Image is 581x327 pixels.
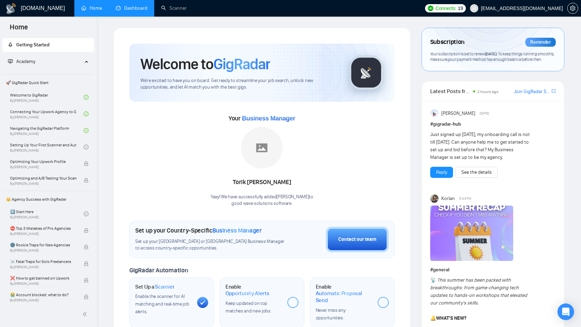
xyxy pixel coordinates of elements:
[225,300,271,314] span: Keep updated on top matches and new jobs.
[161,5,187,11] a: searchScanner
[10,123,84,138] a: Navigating the GigRadar PlatformBy[PERSON_NAME]
[436,315,467,321] strong: WHAT’S NEW?
[430,277,436,283] span: 📡
[84,95,89,100] span: check-circle
[16,42,49,48] span: Getting Started
[430,51,555,62] span: Your subscription is set to renew . To keep things running smoothly, make sure your payment metho...
[10,265,76,269] span: By [PERSON_NAME]
[568,6,578,11] span: setting
[10,165,76,169] span: By [PERSON_NAME]
[10,206,84,221] a: 1️⃣ Start HereBy[PERSON_NAME]
[430,167,453,178] button: Reply
[16,58,35,64] span: Academy
[10,158,76,165] span: Optimizing Your Upwork Profile
[84,111,89,116] span: check-circle
[82,311,89,318] span: double-left
[4,22,34,37] span: Home
[84,211,89,216] span: check-circle
[10,90,84,105] a: Welcome to GigRadarBy[PERSON_NAME]
[129,266,188,274] span: GigRadar Automation
[430,36,464,48] span: Subscription
[81,5,102,11] a: homeHome
[326,227,389,252] button: Contact our team
[461,169,492,176] a: See the details
[10,225,76,232] span: ⛔ Top 3 Mistakes of Pro Agencies
[338,236,376,243] div: Contact our team
[430,87,471,96] span: Latest Posts from the GigRadar Community
[10,175,76,182] span: Optimizing and A/B Testing Your Scanner for Better Results
[8,59,13,64] span: fund-projection-screen
[430,206,513,261] img: F09CV3P1UE7-Summer%20recap.png
[84,178,89,183] span: lock
[10,182,76,186] span: By [PERSON_NAME]
[441,195,455,202] span: Korlan
[225,283,282,297] h1: Enable
[316,307,345,321] span: Never miss any opportunities.
[213,55,270,73] span: GigRadar
[458,4,463,12] span: 19
[552,88,556,94] a: export
[455,167,498,178] button: See the details
[430,315,436,321] span: 🔔
[8,42,13,47] span: rocket
[155,283,174,290] span: Scanner
[135,227,262,234] h1: Set up your Country-Specific
[10,248,76,253] span: By [PERSON_NAME]
[135,293,189,315] span: Enable the scanner for AI matching and real-time job alerts.
[8,58,35,64] span: Academy
[485,51,497,56] span: [DATE]
[10,139,84,155] a: Setting Up Your First Scanner and Auto-BidderBy[PERSON_NAME]
[10,232,76,236] span: By [PERSON_NAME]
[10,258,76,265] span: ☠️ Fatal Traps for Solo Freelancers
[10,291,76,298] span: 😭 Account blocked: what to do?
[84,128,89,133] span: check-circle
[242,115,295,122] span: Business Manager
[316,283,372,304] h1: Enable
[229,115,295,122] span: Your
[472,6,477,11] span: user
[477,89,499,94] span: 2 hours ago
[430,194,439,203] img: Korlan
[84,228,89,233] span: lock
[430,266,556,274] h1: # general
[84,161,89,166] span: lock
[241,127,283,169] img: placeholder.png
[514,88,550,96] a: Join GigRadar Slack Community
[84,145,89,149] span: check-circle
[10,275,76,282] span: ❌ How to get banned on Upwork
[525,38,556,47] div: Reminder
[10,298,76,302] span: By [PERSON_NAME]
[140,78,338,91] span: We're excited to have you on board. Get ready to streamline your job search, unlock new opportuni...
[435,4,456,12] span: Connects:
[459,196,471,202] span: 5:03 PM
[430,120,556,128] h1: # gigradar-hub
[84,294,89,299] span: lock
[10,242,76,248] span: 🌚 Rookie Traps for New Agencies
[225,290,269,297] span: Opportunity Alerts
[10,282,76,286] span: By [PERSON_NAME]
[557,303,574,320] div: Open Intercom Messenger
[140,55,270,73] h1: Welcome to
[212,227,262,234] span: Business Manager
[316,290,372,303] span: Automatic Proposal Send
[84,245,89,249] span: lock
[428,6,433,11] img: upwork-logo.png
[116,5,147,11] a: dashboardDashboard
[430,109,439,118] img: Anisuzzaman Khan
[2,38,94,52] li: Getting Started
[567,3,578,14] button: setting
[84,261,89,266] span: lock
[3,76,93,90] span: 🚀 GigRadar Quick Start
[211,194,313,207] div: Yaay! We have successfully added [PERSON_NAME] to
[436,169,447,176] a: Reply
[6,3,17,14] img: logo
[3,192,93,206] span: 👑 Agency Success with GigRadar
[349,55,384,90] img: gigradar-logo.png
[567,6,578,11] a: setting
[84,278,89,283] span: lock
[480,110,489,117] span: [DATE]
[211,200,313,207] p: good wave solutions software .
[135,283,174,290] h1: Set Up a
[430,277,527,306] em: This summer has been packed with breakthroughs: from game-changing tech updates to hands-on works...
